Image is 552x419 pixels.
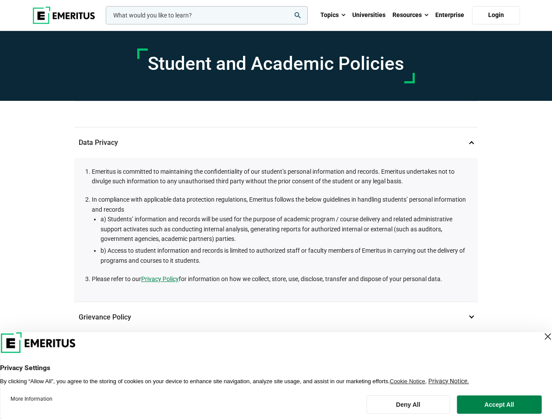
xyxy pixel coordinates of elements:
input: woocommerce-product-search-field-0 [106,6,308,24]
p: Data Privacy [74,127,478,158]
li: In compliance with applicable data protection regulations, Emeritus follows the below guidelines ... [92,195,469,265]
h1: Student and Academic Policies [148,53,404,75]
li: a) Students’ information and records will be used for the purpose of academic program / course de... [101,214,469,244]
li: b) Access to student information and records is limited to authorized staff or faculty members of... [101,246,469,265]
li: Emeritus is committed to maintaining the confidentiality of our student’s personal information an... [92,167,469,186]
li: Please refer to our for information on how we collect, store, use, disclose, transfer and dispose... [92,274,469,284]
a: Privacy Policy [141,274,179,284]
p: Grievance Policy [74,302,478,333]
a: Login [472,6,520,24]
